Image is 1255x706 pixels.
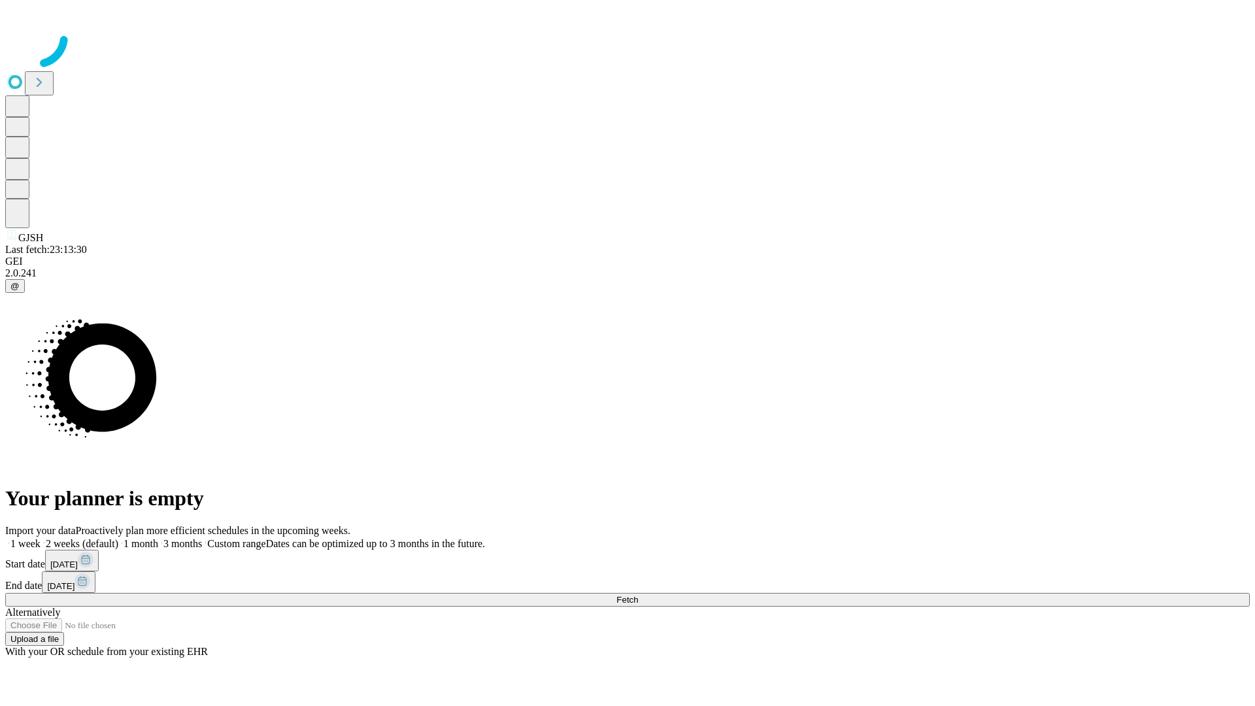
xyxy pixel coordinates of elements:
[10,538,41,549] span: 1 week
[76,525,350,536] span: Proactively plan more efficient schedules in the upcoming weeks.
[5,593,1250,607] button: Fetch
[5,571,1250,593] div: End date
[5,244,87,255] span: Last fetch: 23:13:30
[5,267,1250,279] div: 2.0.241
[5,632,64,646] button: Upload a file
[47,581,75,591] span: [DATE]
[5,486,1250,511] h1: Your planner is empty
[5,525,76,536] span: Import your data
[5,256,1250,267] div: GEI
[5,550,1250,571] div: Start date
[45,550,99,571] button: [DATE]
[18,232,43,243] span: GJSH
[50,560,78,569] span: [DATE]
[5,279,25,293] button: @
[42,571,95,593] button: [DATE]
[207,538,265,549] span: Custom range
[266,538,485,549] span: Dates can be optimized up to 3 months in the future.
[5,646,208,657] span: With your OR schedule from your existing EHR
[5,607,60,618] span: Alternatively
[46,538,118,549] span: 2 weeks (default)
[124,538,158,549] span: 1 month
[10,281,20,291] span: @
[163,538,202,549] span: 3 months
[616,595,638,605] span: Fetch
